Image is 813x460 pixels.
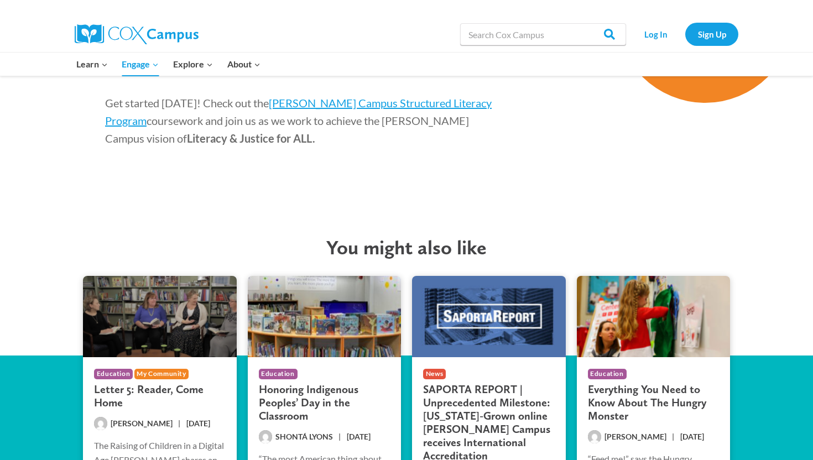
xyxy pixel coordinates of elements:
time: [DATE] [680,431,704,443]
span: [PERSON_NAME] [111,419,173,428]
img: Letter 5: Reader, Come Home [79,274,240,359]
span: Education [94,369,133,379]
h3: Honoring Indigenous Peoples’ Day in the Classroom [259,383,390,422]
span: Get started [DATE]! Check out the [105,96,269,109]
a: Sign Up [685,23,738,45]
img: Honoring Indigenous Peoples’ Day in the Classroom [244,274,405,359]
nav: Secondary Navigation [632,23,738,45]
span: [PERSON_NAME] [604,432,666,441]
button: Child menu of Learn [69,53,115,76]
a: [PERSON_NAME] Campus Structured Literacy Program [105,96,492,127]
button: Child menu of Engage [115,53,166,76]
img: SAPORTA REPORT | Unprecedented Milestone: Georgia-Grown online Cox Campus receives International ... [408,274,569,359]
span: My Community [134,369,189,379]
h3: Letter 5: Reader, Come Home [94,383,226,409]
h2: You might also like [66,236,747,259]
time: [DATE] [347,431,371,443]
img: Cox Campus [75,24,199,44]
h3: Everything You Need to Know About The Hungry Monster [588,383,720,422]
input: Search Cox Campus [460,23,626,45]
span: Shontá Lyons [275,432,333,441]
span: News [423,369,446,379]
button: Child menu of Explore [166,53,220,76]
img: Everything You Need to Know About The Hungry Monster [573,274,734,359]
span: Education [259,369,298,379]
nav: Primary Navigation [69,53,267,76]
span: coursework and join us as we work to achieve the [PERSON_NAME] Campus vision of [105,114,469,145]
span: Literacy & Justice for ALL. [187,132,315,145]
button: Child menu of About [220,53,268,76]
span: Education [588,369,627,379]
time: [DATE] [186,417,210,430]
a: Log In [632,23,680,45]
